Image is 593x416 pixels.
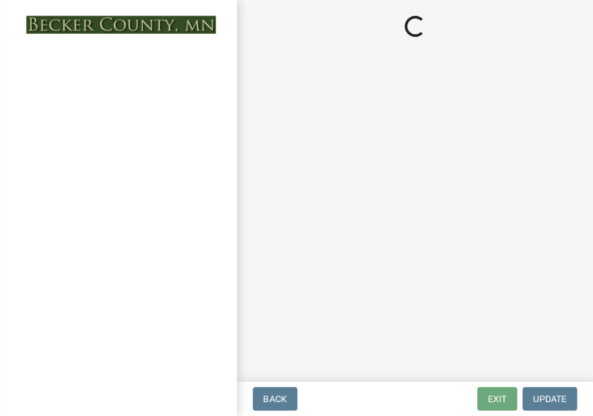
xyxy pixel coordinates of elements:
button: Back [253,387,297,411]
button: Exit [477,387,517,411]
img: Becker County, Minnesota [26,16,216,34]
span: Update [533,394,567,404]
span: Back [263,394,287,404]
button: Update [523,387,577,411]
